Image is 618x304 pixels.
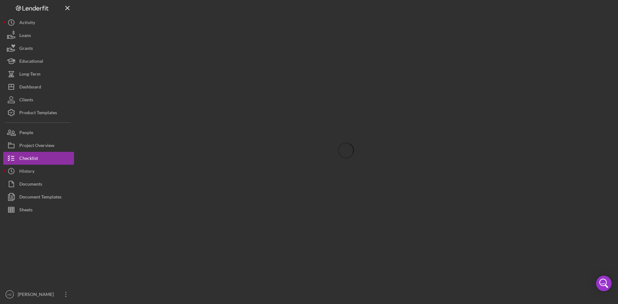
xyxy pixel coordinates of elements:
div: [PERSON_NAME] [16,288,58,302]
div: Document Templates [19,190,61,205]
button: People [3,126,74,139]
button: Documents [3,178,74,190]
div: Product Templates [19,106,57,121]
button: Educational [3,55,74,68]
div: Dashboard [19,80,41,95]
div: Loans [19,29,31,43]
button: Checklist [3,152,74,165]
div: Project Overview [19,139,54,153]
button: Document Templates [3,190,74,203]
div: Open Intercom Messenger [596,276,612,291]
button: Grants [3,42,74,55]
div: Clients [19,93,33,108]
button: Clients [3,93,74,106]
div: Checklist [19,152,38,166]
button: Loans [3,29,74,42]
button: Activity [3,16,74,29]
button: Sheets [3,203,74,216]
button: HZ[PERSON_NAME] [3,288,74,301]
div: Sheets [19,203,33,218]
text: HZ [8,293,12,296]
div: Grants [19,42,33,56]
div: Educational [19,55,43,69]
button: Project Overview [3,139,74,152]
div: Long-Term [19,68,41,82]
button: Long-Term [3,68,74,80]
button: Dashboard [3,80,74,93]
button: History [3,165,74,178]
div: Activity [19,16,35,31]
div: History [19,165,34,179]
div: Documents [19,178,42,192]
button: Product Templates [3,106,74,119]
div: People [19,126,33,141]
